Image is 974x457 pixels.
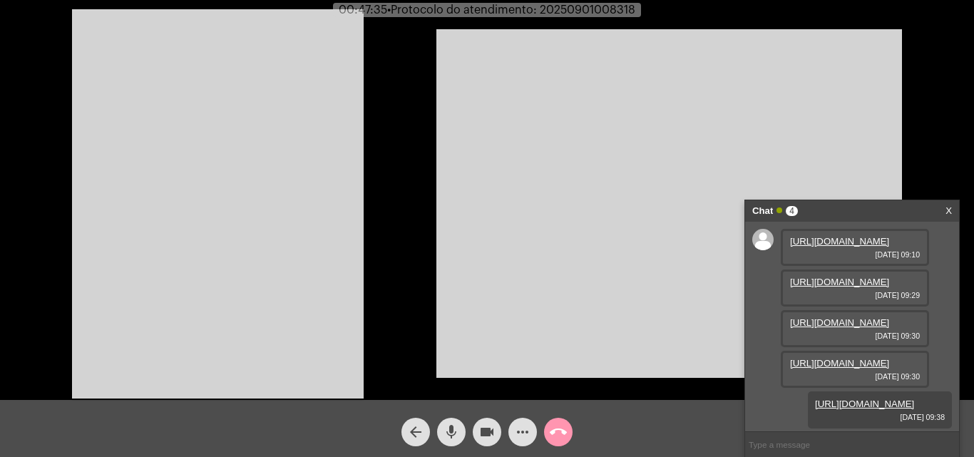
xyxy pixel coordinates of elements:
[790,372,920,381] span: [DATE] 09:30
[790,291,920,299] span: [DATE] 09:29
[745,432,959,457] input: Type a message
[790,250,920,259] span: [DATE] 09:10
[776,207,782,213] span: Online
[790,317,889,328] a: [URL][DOMAIN_NAME]
[443,423,460,441] mat-icon: mic
[407,423,424,441] mat-icon: arrow_back
[752,200,773,222] strong: Chat
[478,423,496,441] mat-icon: videocam
[514,423,531,441] mat-icon: more_horiz
[790,358,889,369] a: [URL][DOMAIN_NAME]
[790,277,889,287] a: [URL][DOMAIN_NAME]
[387,4,635,16] span: Protocolo do atendimento: 20250901008318
[790,332,920,340] span: [DATE] 09:30
[815,399,914,409] a: [URL][DOMAIN_NAME]
[945,200,952,222] a: X
[387,4,391,16] span: •
[550,423,567,441] mat-icon: call_end
[790,236,889,247] a: [URL][DOMAIN_NAME]
[786,206,798,216] span: 4
[339,4,387,16] span: 00:47:35
[815,413,945,421] span: [DATE] 09:38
